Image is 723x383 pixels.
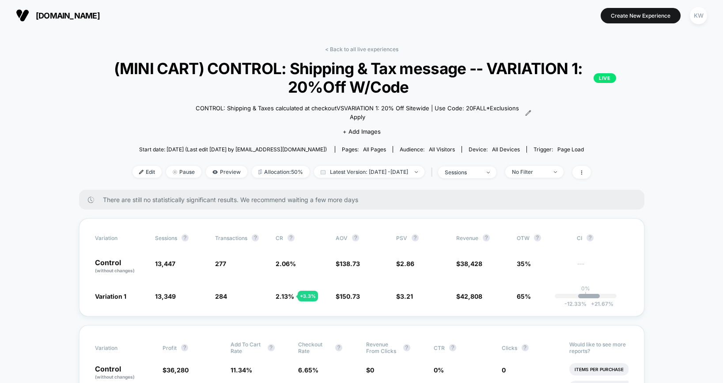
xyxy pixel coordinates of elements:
span: Profit [163,345,177,351]
span: $ [396,260,414,267]
span: + [591,300,594,307]
span: Variation [95,234,144,241]
span: $ [163,366,189,374]
span: $ [366,366,374,374]
span: (without changes) [95,268,135,273]
span: Transactions [215,235,247,241]
button: ? [534,234,541,241]
span: 284 [215,293,227,300]
span: all devices [492,146,520,153]
div: Pages: [342,146,386,153]
button: ? [182,234,189,241]
button: KW [687,7,710,25]
button: ? [352,234,359,241]
div: KW [690,7,707,24]
span: Sessions [155,235,177,241]
span: $ [336,293,360,300]
img: calendar [321,170,326,174]
button: ? [587,234,594,241]
p: Control [95,365,154,380]
div: Trigger: [534,146,584,153]
span: OTW [517,234,565,241]
button: ? [403,344,410,351]
span: Add To Cart Rate [231,341,263,354]
button: ? [483,234,490,241]
span: PSV [396,235,407,241]
button: ? [288,234,295,241]
a: < Back to all live experiences [325,46,398,53]
button: ? [252,234,259,241]
span: 65% [517,293,531,300]
span: 42,808 [460,293,482,300]
span: Revenue [456,235,478,241]
span: $ [456,293,482,300]
span: 0 [370,366,374,374]
span: Start date: [DATE] (Last edit [DATE] by [EMAIL_ADDRESS][DOMAIN_NAME]) [139,146,327,153]
span: + Add Images [343,128,381,135]
span: Latest Version: [DATE] - [DATE] [314,166,424,178]
span: Variation 1 [95,293,126,300]
span: Preview [206,166,247,178]
img: Visually logo [16,9,29,22]
span: 138.73 [340,260,360,267]
span: 13,349 [155,293,176,300]
span: 0 [502,366,506,374]
span: 0 % [434,366,444,374]
span: All Visitors [429,146,455,153]
button: ? [522,344,529,351]
span: CR [276,235,283,241]
span: -12.33 % [564,300,587,307]
img: edit [139,170,144,174]
span: There are still no statistically significant results. We recommend waiting a few more days [103,196,627,203]
span: AOV [336,235,348,241]
span: Revenue From Clicks [366,341,399,354]
button: Create New Experience [601,8,681,23]
p: Control [95,259,146,274]
span: Checkout Rate [298,341,331,354]
span: CONTROL: Shipping & Taxes calculated at checkoutVSVARIATION 1: 20% Off Sitewide | Use Code: 20FAL... [192,104,523,121]
span: $ [336,260,360,267]
span: 277 [215,260,226,267]
span: $ [396,293,413,300]
span: Edit [132,166,162,178]
span: 11.34 % [231,366,252,374]
img: end [415,171,418,173]
span: Pause [166,166,201,178]
span: 35% [517,260,531,267]
button: ? [181,344,188,351]
span: 13,447 [155,260,175,267]
li: Items Per Purchase [569,363,629,375]
div: + 3.3 % [298,291,318,301]
span: 6.65 % [298,366,318,374]
span: (without changes) [95,374,135,379]
span: 2.06 % [276,260,296,267]
span: (MINI CART) CONTROL: Shipping & Tax message -- VARIATION 1: 20%Off W/Code [107,59,616,96]
span: 36,280 [167,366,189,374]
button: ? [335,344,342,351]
button: [DOMAIN_NAME] [13,8,102,23]
div: Audience: [400,146,455,153]
p: Would like to see more reports? [569,341,628,354]
span: CTR [434,345,445,351]
span: CI [577,234,625,241]
span: 3.21 [400,293,413,300]
img: end [487,172,490,173]
span: 150.73 [340,293,360,300]
span: 2.13 % [276,293,294,300]
p: LIVE [594,73,616,83]
button: ? [268,344,275,351]
span: 38,428 [460,260,482,267]
p: | [585,292,587,298]
span: 21.67 % [587,300,613,307]
span: all pages [363,146,386,153]
button: ? [449,344,456,351]
p: 0% [581,285,590,292]
div: No Filter [512,169,547,175]
span: Variation [95,341,144,354]
img: end [173,170,177,174]
span: Clicks [502,345,517,351]
span: | [429,166,438,179]
span: Page Load [557,146,584,153]
div: sessions [445,169,480,176]
img: end [554,171,557,173]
